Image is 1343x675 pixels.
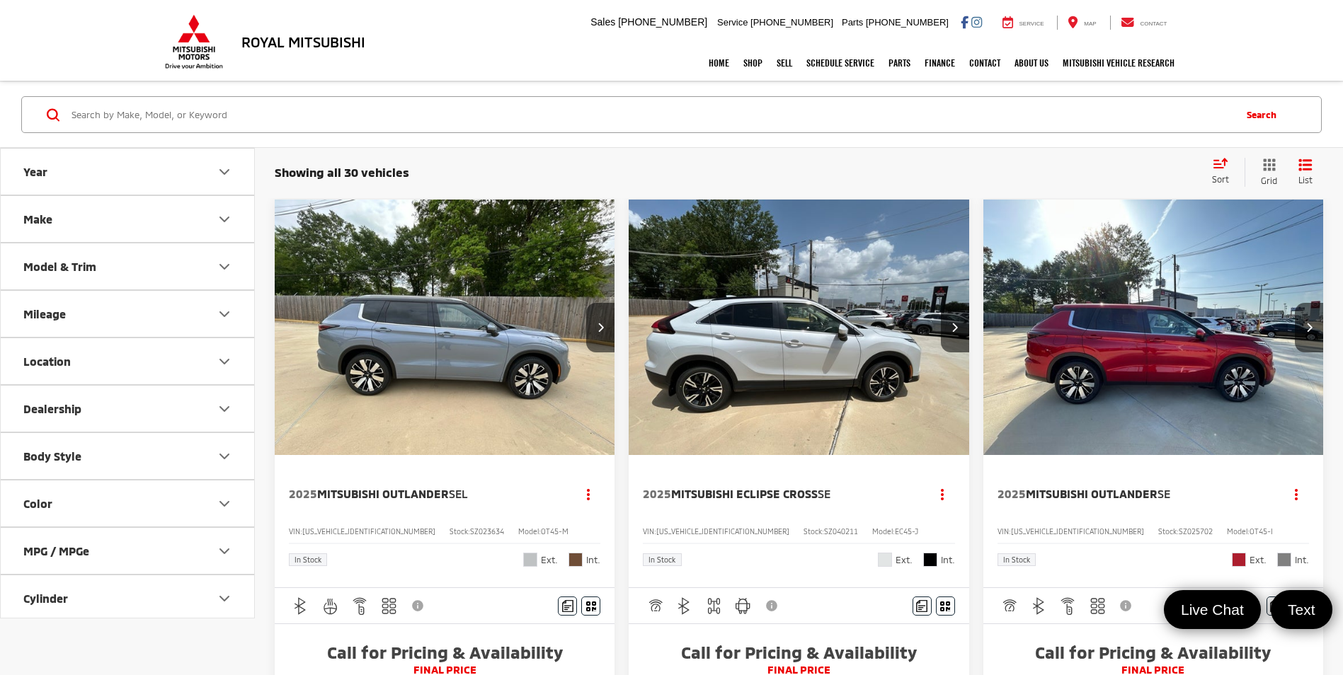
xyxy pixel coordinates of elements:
[842,17,863,28] span: Parts
[23,260,96,273] div: Model & Trim
[1,433,256,479] button: Body StyleBody Style
[671,487,818,500] span: Mitsubishi Eclipse Cross
[449,487,468,500] span: SEL
[162,14,226,69] img: Mitsubishi
[586,553,600,567] span: Int.
[913,596,932,616] button: Comments
[581,596,600,616] button: Window Sticker
[1295,303,1323,352] button: Next image
[450,527,470,536] span: Stock:
[618,16,707,28] span: [PHONE_NUMBER]
[1212,174,1229,184] span: Sort
[23,544,89,558] div: MPG / MPGe
[274,200,616,455] div: 2025 Mitsubishi Outlander SEL 0
[770,45,799,81] a: Sell
[216,353,233,370] div: Location
[895,527,918,536] span: EC45-J
[70,98,1233,132] form: Search by Make, Model, or Keyword
[576,482,600,507] button: Actions
[568,553,583,567] span: Brick Brown
[1295,553,1309,567] span: Int.
[628,200,970,456] img: 2025 Mitsubishi Eclipse Cross SE
[1261,175,1277,187] span: Grid
[289,527,302,536] span: VIN:
[1270,600,1281,612] img: Comments
[896,553,913,567] span: Ext.
[380,597,398,615] img: 3rd Row Seating
[216,495,233,512] div: Color
[518,527,541,536] span: Model:
[586,303,615,352] button: Next image
[648,556,675,563] span: In Stock
[1227,527,1250,536] span: Model:
[541,527,568,536] span: OT45-M
[317,487,449,500] span: Mitsubishi Outlander
[274,200,616,456] img: 2025 Mitsubishi Outlander SEL
[643,487,671,500] span: 2025
[1174,600,1251,619] span: Live Chat
[998,527,1011,536] span: VIN:
[705,597,723,615] img: 4WD/AWD
[940,600,950,611] i: Window Sticker
[1250,553,1267,567] span: Ext.
[736,45,770,81] a: Shop
[558,596,577,616] button: Comments
[1089,597,1107,615] img: 3rd Row Seating
[675,597,693,615] img: Bluetooth®
[1205,158,1245,186] button: Select sort value
[1,480,256,526] button: ColorColor
[587,488,590,500] span: dropdown dots
[590,16,615,28] span: Sales
[702,45,736,81] a: Home
[923,553,937,567] span: Black
[1003,556,1030,563] span: In Stock
[971,16,982,28] a: Instagram: Click to visit our Instagram page
[1007,45,1056,81] a: About Us
[750,17,833,28] span: [PHONE_NUMBER]
[1271,590,1332,629] a: Text
[983,200,1325,455] a: 2025 Mitsubishi Outlander SE2025 Mitsubishi Outlander SE2025 Mitsubishi Outlander SE2025 Mitsubis...
[470,527,504,536] span: SZ023634
[586,600,596,611] i: Window Sticker
[962,45,1007,81] a: Contact
[734,597,752,615] img: Android Auto
[1250,527,1273,536] span: OT45-I
[936,596,955,616] button: Window Sticker
[983,200,1325,456] img: 2025 Mitsubishi Outlander SE
[216,306,233,323] div: Mileage
[321,597,339,615] img: Heated Steering Wheel
[295,556,321,563] span: In Stock
[1233,97,1297,132] button: Search
[1,528,256,574] button: MPG / MPGeMPG / MPGe
[930,482,955,507] button: Actions
[302,527,435,536] span: [US_VEHICLE_IDENTIFICATION_NUMBER]
[1011,527,1144,536] span: [US_VEHICLE_IDENTIFICATION_NUMBER]
[23,402,81,415] div: Dealership
[216,400,233,417] div: Dealership
[523,553,537,567] span: Moonstone Gray Metallic/Black Roof
[643,527,656,536] span: VIN:
[1,575,256,621] button: CylinderCylinder
[998,486,1270,502] a: 2025Mitsubishi OutlanderSE
[562,600,573,612] img: Comments
[643,486,915,502] a: 2025Mitsubishi Eclipse CrossSE
[1281,600,1322,619] span: Text
[216,163,233,180] div: Year
[1164,590,1261,629] a: Live Chat
[818,487,830,500] span: SE
[216,211,233,228] div: Make
[289,487,317,500] span: 2025
[761,591,785,621] button: View Disclaimer
[1057,16,1107,30] a: Map
[1245,158,1288,187] button: Grid View
[1267,596,1286,616] button: Comments
[916,600,927,612] img: Comments
[824,527,858,536] span: SZ040211
[289,642,600,663] span: Call for Pricing & Availability
[998,487,1026,500] span: 2025
[216,590,233,607] div: Cylinder
[1,243,256,289] button: Model & TrimModel & Trim
[1288,158,1323,187] button: List View
[1158,527,1179,536] span: Stock:
[961,16,968,28] a: Facebook: Click to visit our Facebook page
